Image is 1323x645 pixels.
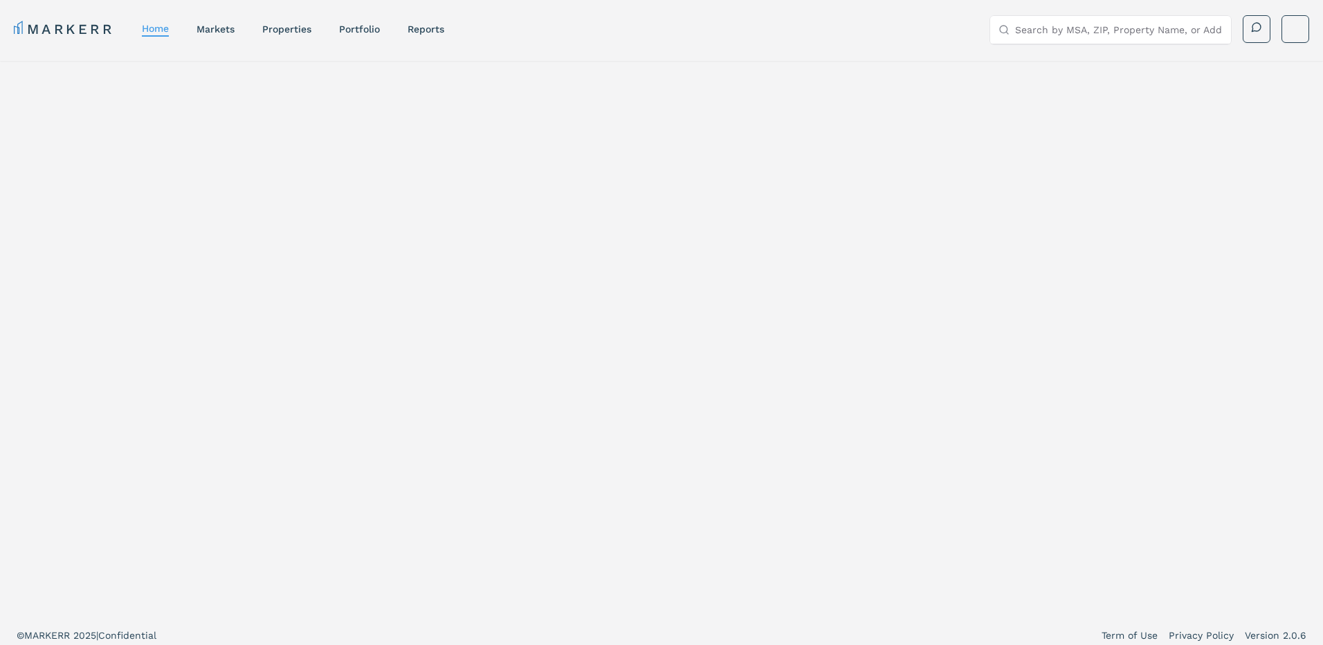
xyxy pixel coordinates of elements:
a: MARKERR [14,19,114,39]
a: reports [408,24,444,35]
input: Search by MSA, ZIP, Property Name, or Address [1015,16,1223,44]
span: 2025 | [73,630,98,641]
span: Confidential [98,630,156,641]
a: Version 2.0.6 [1245,628,1306,642]
span: © [17,630,24,641]
span: MARKERR [24,630,73,641]
a: Portfolio [339,24,380,35]
a: markets [197,24,235,35]
a: properties [262,24,311,35]
a: Privacy Policy [1169,628,1234,642]
a: Term of Use [1102,628,1158,642]
a: home [142,23,169,34]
